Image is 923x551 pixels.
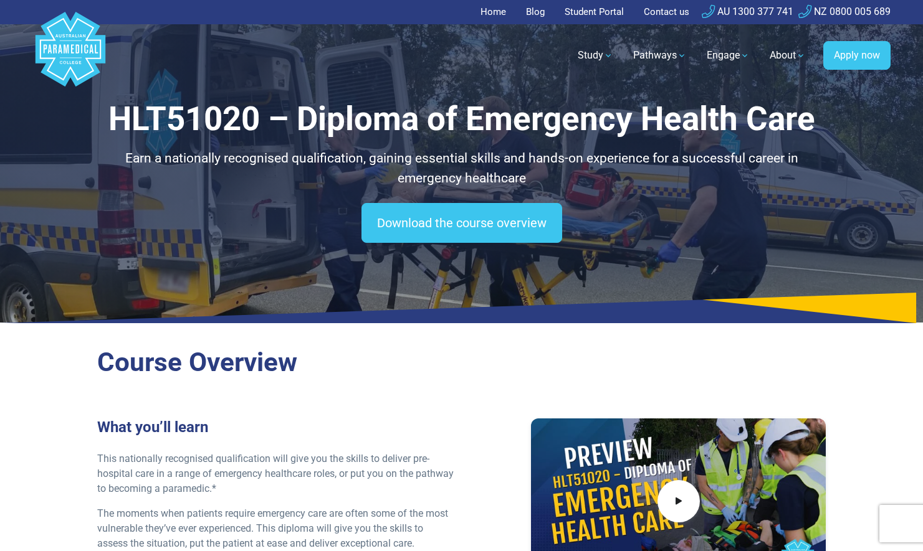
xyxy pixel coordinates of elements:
h2: Course Overview [97,347,826,379]
h3: What you’ll learn [97,418,454,436]
a: AU 1300 377 741 [702,6,793,17]
a: About [762,38,813,73]
a: Download the course overview [361,203,562,243]
a: Pathways [626,38,694,73]
p: The moments when patients require emergency care are often some of the most vulnerable they’ve ev... [97,506,454,551]
a: Apply now [823,41,891,70]
a: Engage [699,38,757,73]
a: Australian Paramedical College [33,24,108,87]
h1: HLT51020 – Diploma of Emergency Health Care [97,100,826,139]
p: Earn a nationally recognised qualification, gaining essential skills and hands-on experience for ... [97,149,826,188]
a: NZ 0800 005 689 [798,6,891,17]
p: This nationally recognised qualification will give you the skills to deliver pre-hospital care in... [97,451,454,496]
a: Study [570,38,621,73]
